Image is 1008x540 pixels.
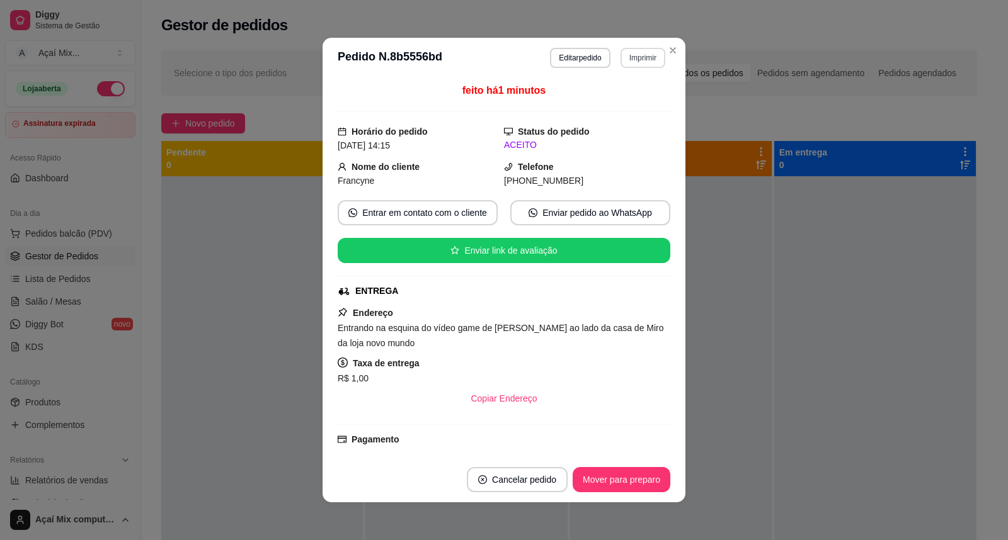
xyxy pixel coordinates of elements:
span: desktop [504,127,513,136]
span: close-circle [478,475,487,484]
button: Copiar Endereço [461,386,547,411]
span: user [338,162,346,171]
div: ENTREGA [355,284,398,298]
span: dollar [338,357,348,368]
button: close-circleCancelar pedido [467,467,568,492]
span: feito há 1 minutos [462,85,546,96]
button: Imprimir [621,48,665,68]
strong: Nome do cliente [352,162,420,172]
span: [PHONE_NUMBER] [504,176,583,186]
button: Editarpedido [550,48,610,68]
strong: Pagamento [352,434,399,444]
span: calendar [338,127,346,136]
span: pushpin [338,307,348,317]
span: Entrando na esquina do vídeo game de [PERSON_NAME] ao lado da casa de Miro da loja novo mundo [338,323,664,348]
button: whats-appEnviar pedido ao WhatsApp [510,200,670,225]
span: R$ 1,00 [338,373,369,383]
strong: Telefone [518,162,554,172]
span: whats-app [529,208,537,217]
span: Francyne [338,176,374,186]
h3: Pedido N. 8b5556bd [338,48,442,68]
span: [DATE] 14:15 [338,140,390,150]
button: Close [663,40,683,60]
button: starEnviar link de avaliação [338,238,670,263]
strong: Horário do pedido [352,127,428,137]
button: Mover para preparo [573,467,670,492]
span: credit-card [338,435,346,444]
div: ACEITO [504,138,670,152]
span: star [450,246,459,255]
span: whats-app [348,208,357,217]
strong: Endereço [353,308,393,318]
span: phone [504,162,513,171]
button: whats-appEntrar em contato com o cliente [338,200,498,225]
strong: Taxa de entrega [353,358,420,368]
strong: Status do pedido [518,127,590,137]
